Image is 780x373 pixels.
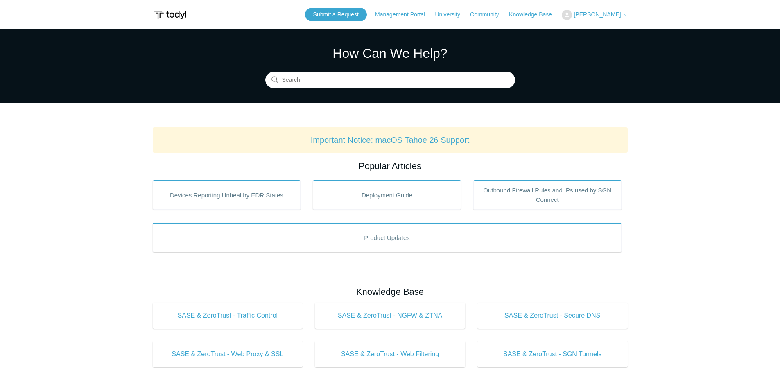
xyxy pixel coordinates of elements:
a: Community [470,10,507,19]
a: Knowledge Base [509,10,560,19]
button: [PERSON_NAME] [562,10,627,20]
a: SASE & ZeroTrust - SGN Tunnels [477,341,628,367]
a: Submit a Request [305,8,367,21]
a: SASE & ZeroTrust - Web Filtering [315,341,465,367]
span: [PERSON_NAME] [574,11,621,18]
a: Outbound Firewall Rules and IPs used by SGN Connect [473,180,622,210]
span: SASE & ZeroTrust - Web Filtering [327,349,453,359]
h2: Popular Articles [153,159,628,173]
a: University [435,10,468,19]
a: Product Updates [153,223,622,252]
a: Important Notice: macOS Tahoe 26 Support [311,136,470,145]
a: Management Portal [375,10,433,19]
h2: Knowledge Base [153,285,628,298]
span: SASE & ZeroTrust - Traffic Control [165,311,291,321]
a: SASE & ZeroTrust - NGFW & ZTNA [315,303,465,329]
a: SASE & ZeroTrust - Secure DNS [477,303,628,329]
span: SASE & ZeroTrust - Web Proxy & SSL [165,349,291,359]
span: SASE & ZeroTrust - NGFW & ZTNA [327,311,453,321]
a: SASE & ZeroTrust - Web Proxy & SSL [153,341,303,367]
a: Devices Reporting Unhealthy EDR States [153,180,301,210]
h1: How Can We Help? [265,43,515,63]
span: SASE & ZeroTrust - SGN Tunnels [490,349,615,359]
img: Todyl Support Center Help Center home page [153,7,188,23]
a: SASE & ZeroTrust - Traffic Control [153,303,303,329]
span: SASE & ZeroTrust - Secure DNS [490,311,615,321]
input: Search [265,72,515,88]
a: Deployment Guide [313,180,461,210]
